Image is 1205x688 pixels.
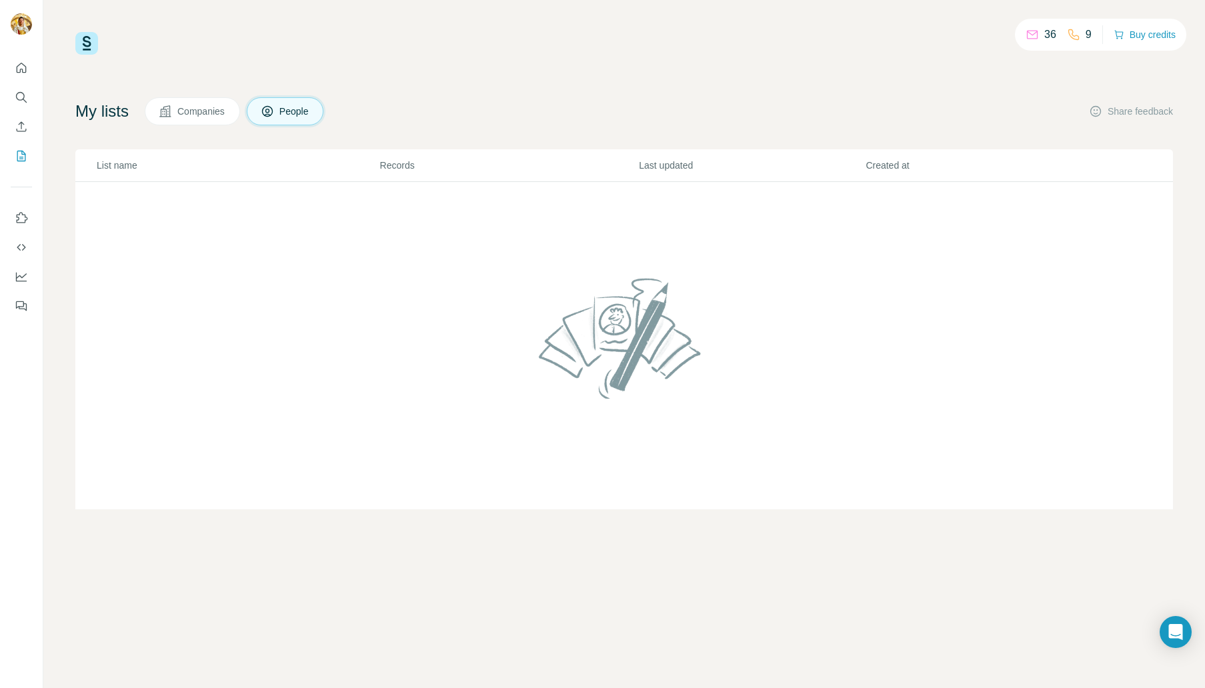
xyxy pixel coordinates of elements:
button: Use Surfe on LinkedIn [11,206,32,230]
img: Avatar [11,13,32,35]
span: Companies [177,105,226,118]
p: List name [97,159,379,172]
button: Buy credits [1114,25,1176,44]
button: Quick start [11,56,32,80]
button: Use Surfe API [11,235,32,259]
button: Feedback [11,294,32,318]
button: My lists [11,144,32,168]
button: Search [11,85,32,109]
div: Open Intercom Messenger [1160,616,1192,648]
h4: My lists [75,101,129,122]
p: Created at [866,159,1091,172]
img: No lists found [533,267,715,409]
p: 36 [1044,27,1056,43]
p: Records [380,159,638,172]
button: Enrich CSV [11,115,32,139]
p: 9 [1086,27,1092,43]
img: Surfe Logo [75,32,98,55]
p: Last updated [639,159,864,172]
span: People [279,105,310,118]
button: Share feedback [1089,105,1173,118]
button: Dashboard [11,265,32,289]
